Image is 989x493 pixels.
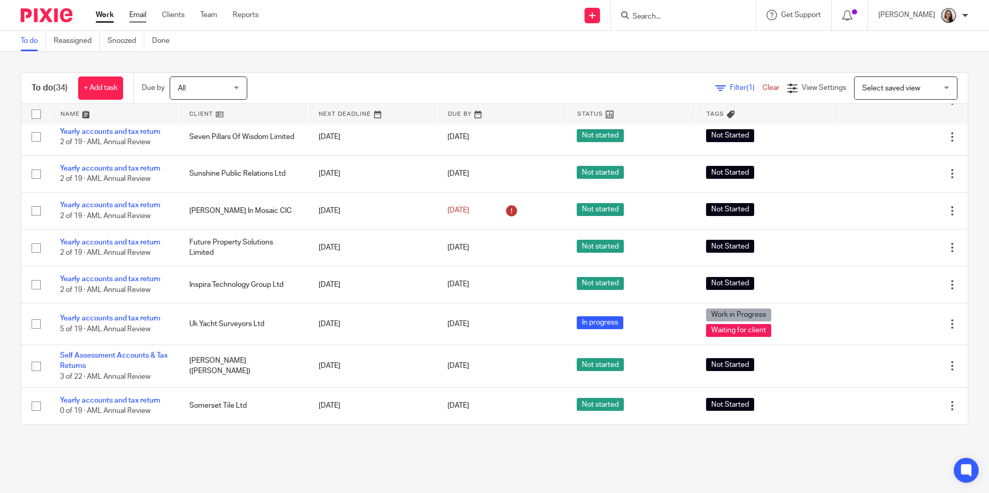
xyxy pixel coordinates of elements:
[60,326,151,333] span: 5 of 19 · AML Annual Review
[447,402,469,409] span: [DATE]
[60,286,151,294] span: 2 of 19 · AML Annual Review
[762,84,780,91] a: Clear
[60,212,151,220] span: 2 of 19 · AML Annual Review
[179,229,308,266] td: Future Property Solutions Limited
[802,84,846,91] span: View Settings
[308,303,438,345] td: [DATE]
[308,388,438,424] td: [DATE]
[577,358,624,371] span: Not started
[308,345,438,387] td: [DATE]
[60,352,168,369] a: Self Assessment Accounts & Tax Returns
[706,240,754,253] span: Not Started
[308,192,438,229] td: [DATE]
[447,170,469,177] span: [DATE]
[108,31,144,51] a: Snoozed
[179,345,308,387] td: [PERSON_NAME] ([PERSON_NAME])
[179,303,308,345] td: Uk Yacht Surveyors Ltd
[940,7,957,24] img: Profile.png
[60,275,160,283] a: Yearly accounts and tax return
[706,309,771,321] span: Work in Progress
[706,324,771,337] span: Waiting for client
[878,10,935,20] p: [PERSON_NAME]
[78,76,123,100] a: + Add task
[60,249,151,256] span: 2 of 19 · AML Annual Review
[142,83,164,93] p: Due by
[96,10,114,20] a: Work
[60,176,151,183] span: 2 of 19 · AML Annual Review
[21,8,72,22] img: Pixie
[706,166,754,179] span: Not Started
[53,84,68,92] span: (34)
[60,397,160,404] a: Yearly accounts and tax return
[862,85,920,92] span: Select saved view
[577,166,624,179] span: Not started
[706,277,754,290] span: Not Started
[179,156,308,192] td: Sunshine Public Relations Ltd
[308,118,438,155] td: [DATE]
[730,84,762,91] span: Filter
[746,84,755,91] span: (1)
[178,85,186,92] span: All
[60,202,160,209] a: Yearly accounts and tax return
[781,11,821,19] span: Get Support
[308,266,438,303] td: [DATE]
[447,281,469,288] span: [DATE]
[179,388,308,424] td: Somerset Tile Ltd
[32,83,68,94] h1: To do
[577,203,624,216] span: Not started
[162,10,185,20] a: Clients
[706,358,754,371] span: Not Started
[706,203,754,216] span: Not Started
[60,138,151,146] span: 2 of 19 · AML Annual Review
[129,10,146,20] a: Email
[60,407,151,414] span: 0 of 19 · AML Annual Review
[60,165,160,172] a: Yearly accounts and tax return
[233,10,259,20] a: Reports
[60,373,151,380] span: 3 of 22 · AML Annual Review
[60,128,160,135] a: Yearly accounts and tax return
[54,31,100,51] a: Reassigned
[308,156,438,192] td: [DATE]
[447,362,469,369] span: [DATE]
[447,207,469,214] span: [DATE]
[577,316,623,329] span: In progress
[577,129,624,142] span: Not started
[706,129,754,142] span: Not Started
[308,229,438,266] td: [DATE]
[706,398,754,411] span: Not Started
[447,320,469,328] span: [DATE]
[179,266,308,303] td: Inspira Technology Group Ltd
[179,118,308,155] td: Seven Pillars Of Wisdom Limited
[707,111,724,117] span: Tags
[632,12,725,22] input: Search
[152,31,177,51] a: Done
[577,398,624,411] span: Not started
[577,240,624,253] span: Not started
[21,31,46,51] a: To do
[447,244,469,251] span: [DATE]
[60,315,160,322] a: Yearly accounts and tax return
[577,277,624,290] span: Not started
[179,192,308,229] td: [PERSON_NAME] In Mosaic CIC
[447,133,469,141] span: [DATE]
[200,10,217,20] a: Team
[60,239,160,246] a: Yearly accounts and tax return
